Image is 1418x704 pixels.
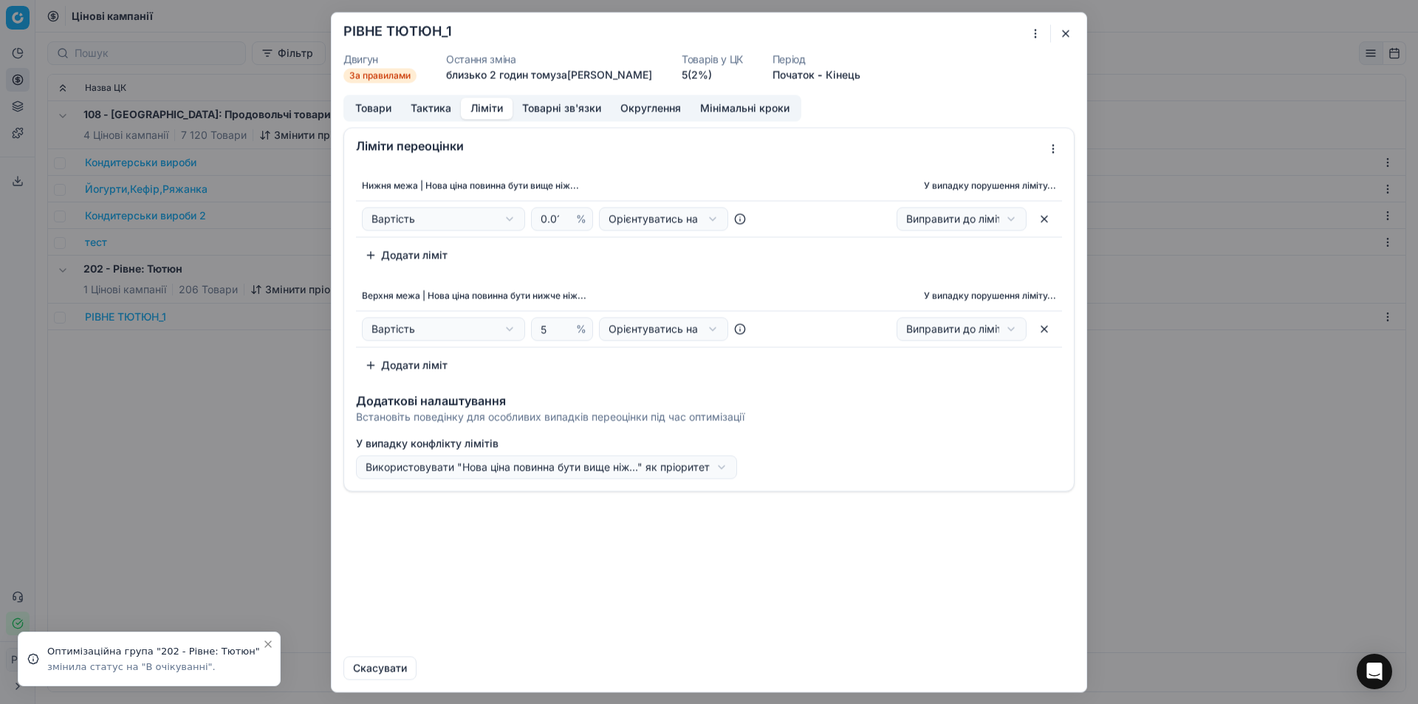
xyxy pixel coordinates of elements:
[356,353,456,377] button: Додати ліміт
[356,171,768,200] th: Нижня межа | Нова ціна повинна бути вище ніж...
[768,281,1062,311] th: У випадку порушення ліміту...
[343,68,417,83] span: За правилами
[611,98,691,119] button: Округлення
[682,67,712,82] a: 5(2%)
[682,54,743,64] dt: Товарів у ЦК
[446,68,652,81] span: близько 2 годин тому за [PERSON_NAME]
[401,98,461,119] button: Тактика
[343,656,417,680] button: Скасувати
[691,98,799,119] button: Мінімальні кроки
[356,243,456,267] button: Додати ліміт
[356,394,1062,406] div: Додаткові налаштування
[446,54,652,64] dt: Остання зміна
[773,67,815,82] button: Початок
[461,98,513,119] button: Ліміти
[773,54,860,64] dt: Період
[356,436,1062,451] label: У випадку конфлікту лімітів
[356,281,768,311] th: Верхня межа | Нова ціна повинна бути нижче ніж...
[356,140,1041,151] div: Ліміти переоцінки
[356,409,1062,424] div: Встановіть поведінку для особливих випадків переоцінки під час оптимізації
[576,321,586,336] span: %
[768,171,1062,200] th: У випадку порушення ліміту...
[576,211,586,226] span: %
[346,98,401,119] button: Товари
[818,67,823,82] span: -
[343,54,417,64] dt: Двигун
[343,24,452,38] h2: РІВНЕ ТЮТЮН_1
[513,98,611,119] button: Товарні зв'язки
[826,67,860,82] button: Кінець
